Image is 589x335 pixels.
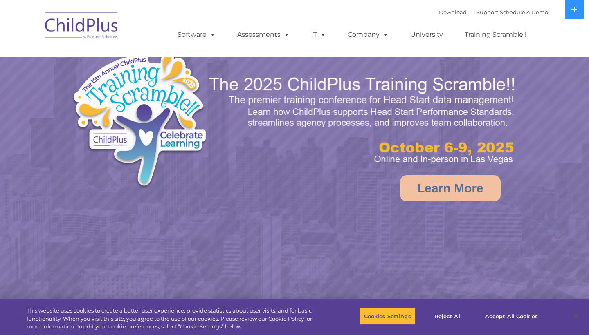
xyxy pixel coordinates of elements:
div: This website uses cookies to create a better user experience, provide statistics about user visit... [27,307,324,331]
a: IT [303,27,334,43]
button: Cookies Settings [360,308,416,325]
a: Software [169,27,224,43]
button: Accept All Cookies [481,308,542,325]
button: Reject All [423,308,474,325]
a: Support [477,9,498,16]
button: Close [567,307,585,325]
a: Download [439,9,467,16]
a: Assessments [229,27,298,43]
a: Schedule A Demo [500,9,548,16]
font: | [439,9,548,16]
a: Training Scramble!! [456,27,535,43]
a: University [402,27,451,43]
img: ChildPlus by Procare Solutions [41,7,123,47]
a: Company [339,27,397,43]
a: Learn More [400,175,501,201]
